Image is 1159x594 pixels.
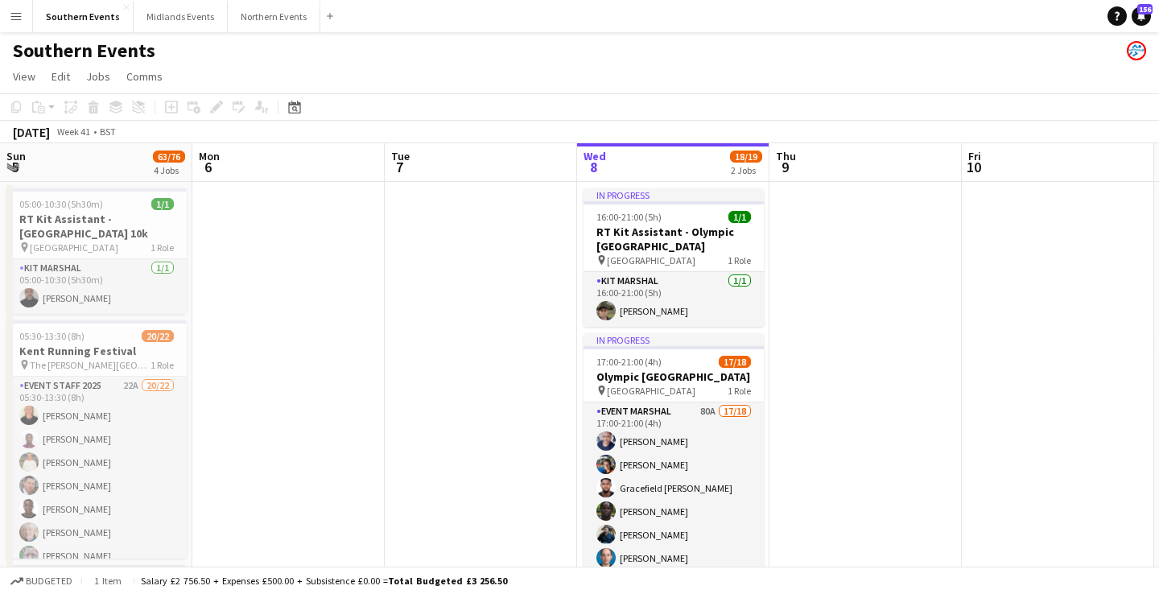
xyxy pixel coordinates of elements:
[53,126,93,138] span: Week 41
[153,151,185,163] span: 63/76
[199,149,220,163] span: Mon
[6,344,187,358] h3: Kent Running Festival
[52,69,70,84] span: Edit
[719,356,751,368] span: 17/18
[126,69,163,84] span: Comms
[596,211,662,223] span: 16:00-21:00 (5h)
[100,126,116,138] div: BST
[584,188,764,201] div: In progress
[607,385,695,397] span: [GEOGRAPHIC_DATA]
[4,158,26,176] span: 5
[607,254,695,266] span: [GEOGRAPHIC_DATA]
[728,254,751,266] span: 1 Role
[584,333,764,346] div: In progress
[13,69,35,84] span: View
[6,259,187,314] app-card-role: Kit Marshal1/105:00-10:30 (5h30m)[PERSON_NAME]
[30,359,151,371] span: The [PERSON_NAME][GEOGRAPHIC_DATA]
[728,211,751,223] span: 1/1
[228,1,320,32] button: Northern Events
[154,164,184,176] div: 4 Jobs
[8,572,75,590] button: Budgeted
[966,158,981,176] span: 10
[19,330,85,342] span: 05:30-13:30 (8h)
[89,575,127,587] span: 1 item
[389,158,410,176] span: 7
[596,356,662,368] span: 17:00-21:00 (4h)
[142,330,174,342] span: 20/22
[391,149,410,163] span: Tue
[30,241,118,254] span: [GEOGRAPHIC_DATA]
[196,158,220,176] span: 6
[6,320,187,559] app-job-card: 05:30-13:30 (8h)20/22Kent Running Festival The [PERSON_NAME][GEOGRAPHIC_DATA]1 RoleEvent Staff 20...
[19,198,103,210] span: 05:00-10:30 (5h30m)
[1132,6,1151,26] a: 156
[33,1,134,32] button: Southern Events
[6,212,187,241] h3: RT Kit Assistant - [GEOGRAPHIC_DATA] 10k
[968,149,981,163] span: Fri
[13,39,155,63] h1: Southern Events
[584,369,764,384] h3: Olympic [GEOGRAPHIC_DATA]
[584,225,764,254] h3: RT Kit Assistant - Olympic [GEOGRAPHIC_DATA]
[584,188,764,327] app-job-card: In progress16:00-21:00 (5h)1/1RT Kit Assistant - Olympic [GEOGRAPHIC_DATA] [GEOGRAPHIC_DATA]1 Rol...
[731,164,761,176] div: 2 Jobs
[584,149,606,163] span: Wed
[730,151,762,163] span: 18/19
[26,575,72,587] span: Budgeted
[773,158,796,176] span: 9
[151,198,174,210] span: 1/1
[151,241,174,254] span: 1 Role
[584,272,764,327] app-card-role: Kit Marshal1/116:00-21:00 (5h)[PERSON_NAME]
[6,66,42,87] a: View
[6,149,26,163] span: Sun
[80,66,117,87] a: Jobs
[728,385,751,397] span: 1 Role
[6,188,187,314] app-job-card: 05:00-10:30 (5h30m)1/1RT Kit Assistant - [GEOGRAPHIC_DATA] 10k [GEOGRAPHIC_DATA]1 RoleKit Marshal...
[45,66,76,87] a: Edit
[120,66,169,87] a: Comms
[86,69,110,84] span: Jobs
[581,158,606,176] span: 8
[151,359,174,371] span: 1 Role
[1137,4,1153,14] span: 156
[134,1,228,32] button: Midlands Events
[584,333,764,571] app-job-card: In progress17:00-21:00 (4h)17/18Olympic [GEOGRAPHIC_DATA] [GEOGRAPHIC_DATA]1 RoleEvent Marshal80A...
[388,575,507,587] span: Total Budgeted £3 256.50
[13,124,50,140] div: [DATE]
[776,149,796,163] span: Thu
[1127,41,1146,60] app-user-avatar: RunThrough Events
[141,575,507,587] div: Salary £2 756.50 + Expenses £500.00 + Subsistence £0.00 =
